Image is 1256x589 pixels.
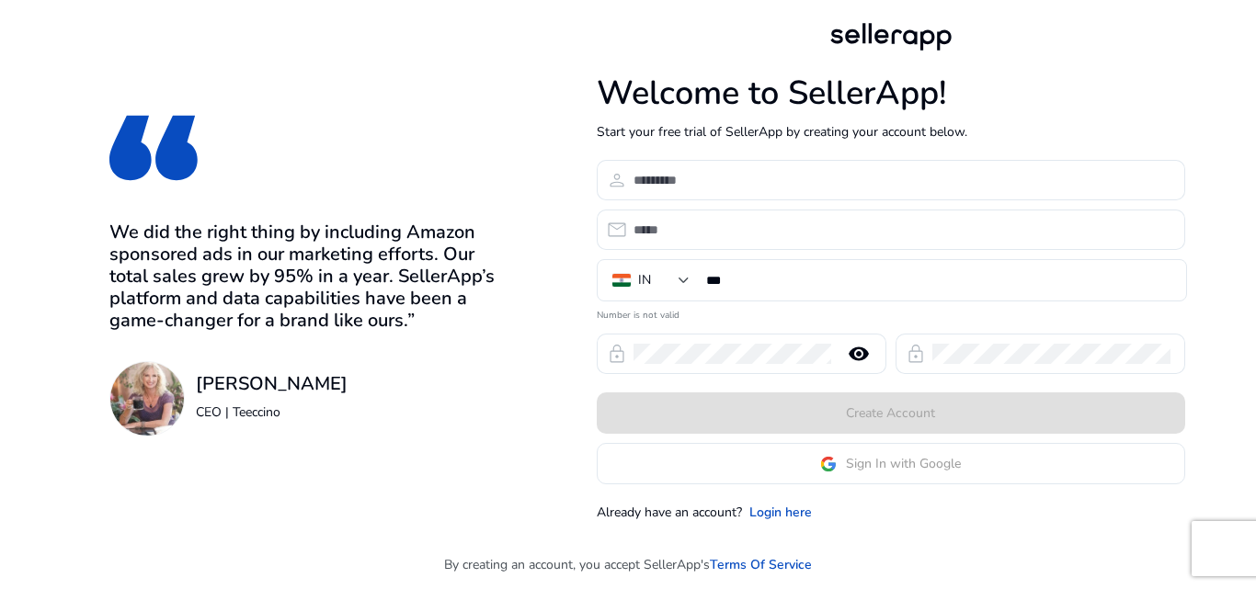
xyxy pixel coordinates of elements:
div: IN [638,270,651,290]
h3: We did the right thing by including Amazon sponsored ads in our marketing efforts. Our total sale... [109,221,502,332]
p: CEO | Teeccino [196,402,348,422]
mat-icon: remove_red_eye [837,343,881,365]
span: lock [606,343,628,365]
span: person [606,169,628,191]
p: Start your free trial of SellerApp by creating your account below. [597,122,1185,142]
span: email [606,219,628,241]
p: Already have an account? [597,503,742,522]
a: Terms Of Service [710,555,812,574]
h3: [PERSON_NAME] [196,373,348,395]
span: lock [905,343,927,365]
mat-error: Number is not valid [597,303,1185,323]
h1: Welcome to SellerApp! [597,74,1185,113]
a: Login here [749,503,812,522]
